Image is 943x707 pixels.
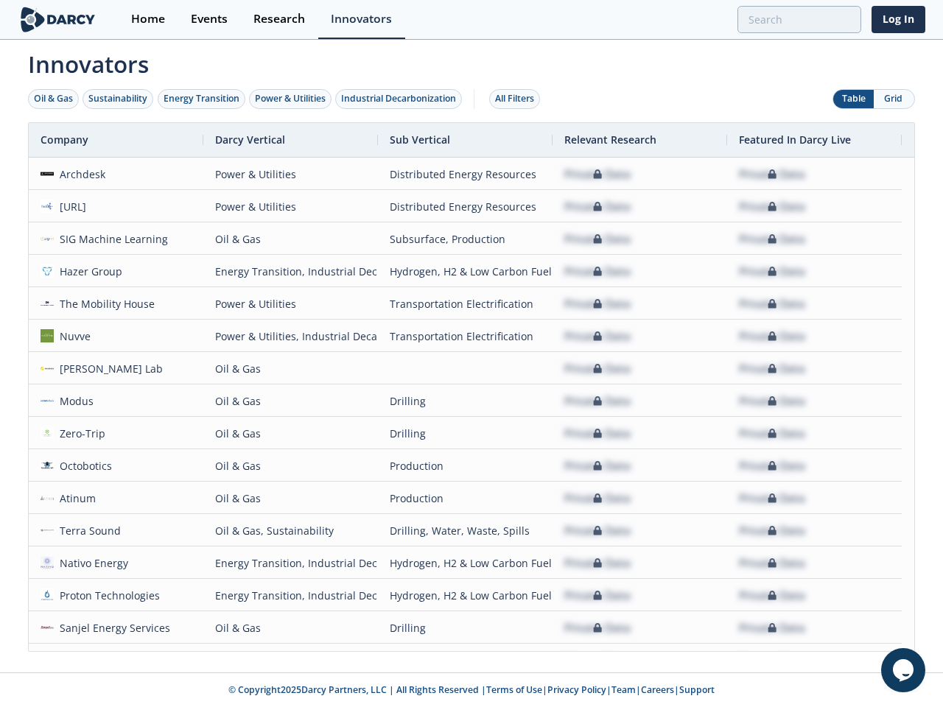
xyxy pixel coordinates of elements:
button: Energy Transition [158,89,245,109]
img: 2e65efa3-6c94-415d-91a3-04c42e6548c1 [41,426,54,440]
img: logo-wide.svg [18,7,98,32]
div: Nuvve [54,320,91,352]
div: Private Data [739,320,805,352]
div: Distributed Energy Resources [390,158,541,190]
img: sanjel.com.png [41,621,54,634]
div: Drilling [390,418,541,449]
div: Private Data [739,158,805,190]
div: Private Data [564,644,631,676]
div: Subsurface, Production [390,223,541,255]
button: All Filters [489,89,540,109]
div: Archdesk [54,158,106,190]
div: SM Instruments [54,644,139,676]
img: 9c506397-1bad-4fbb-8e4d-67b931672769 [41,200,54,213]
div: Research [253,13,305,25]
div: Asset Management & Digitization, Methane Emissions [390,644,541,676]
button: Sustainability [83,89,153,109]
button: Oil & Gas [28,89,79,109]
div: Energy Transition, Industrial Decarbonization [215,547,366,579]
div: Private Data [564,256,631,287]
img: 6c1fd47e-a9de-4d25-b0ff-b9dbcf72eb3c [41,524,54,537]
div: Energy Transition, Industrial Decarbonization [215,580,366,611]
a: Privacy Policy [547,683,606,696]
div: Hydrogen, H2 & Low Carbon Fuels [390,547,541,579]
img: 45a0cbea-d989-4350-beef-8637b4f6d6e9 [41,491,54,504]
img: 1673644973152-TMH%E2%80%93Logo%E2%80%93Vertical_deep%E2%80%93blue.png [41,297,54,310]
div: Transportation Electrification [390,320,541,352]
span: Innovators [18,41,925,81]
div: Private Data [739,515,805,546]
div: Private Data [739,191,805,222]
div: Private Data [739,223,805,255]
a: Careers [641,683,674,696]
div: Private Data [564,450,631,482]
img: ab8e5e95-b9cc-4897-8b2e-8c2ff4c3180b [41,167,54,180]
div: Oil & Gas [215,418,366,449]
div: Sustainability [88,92,147,105]
div: Nativo Energy [54,547,129,579]
span: Darcy Vertical [215,133,285,147]
div: Private Data [739,288,805,320]
div: Zero-Trip [54,418,106,449]
span: Company [41,133,88,147]
div: Private Data [564,353,631,384]
div: SIG Machine Learning [54,223,169,255]
div: Private Data [564,515,631,546]
p: © Copyright 2025 Darcy Partners, LLC | All Rights Reserved | | | | | [21,683,922,697]
img: nuvve.com.png [41,329,54,342]
div: Private Data [739,385,805,417]
div: Transportation Electrification [390,288,541,320]
div: Power & Utilities, Industrial Decarbonization [215,320,366,352]
div: Events [191,13,228,25]
div: Drilling, Water, Waste, Spills [390,515,541,546]
div: Hydrogen, H2 & Low Carbon Fuels [390,580,541,611]
div: Industrial Decarbonization [341,92,456,105]
div: Private Data [739,450,805,482]
div: Oil & Gas [215,223,366,255]
a: Log In [872,6,925,33]
div: Private Data [739,256,805,287]
div: Private Data [739,353,805,384]
span: Featured In Darcy Live [739,133,851,147]
div: Distributed Energy Resources [390,191,541,222]
span: Sub Vertical [390,133,450,147]
a: Terms of Use [486,683,542,696]
div: Production [390,450,541,482]
div: Oil & Gas [215,612,366,644]
div: Production [390,482,541,514]
div: Proton Technologies [54,580,161,611]
div: Terra Sound [54,515,122,546]
div: Atinum [54,482,97,514]
img: ebe80549-b4d3-4f4f-86d6-e0c3c9b32110 [41,556,54,569]
div: Sanjel Energy Services [54,612,171,644]
div: Energy Transition [164,92,239,105]
div: Private Data [564,320,631,352]
div: Private Data [564,191,631,222]
div: Oil & Gas, Sustainability [215,515,366,546]
div: Sustainability, Power & Utilities [215,644,366,676]
img: 01eacff9-2590-424a-bbcc-4c5387c69fda [41,232,54,245]
div: Private Data [564,482,631,514]
div: Private Data [564,418,631,449]
div: Private Data [739,418,805,449]
a: Team [611,683,636,696]
div: Private Data [739,547,805,579]
div: Hydrogen, H2 & Low Carbon Fuels [390,256,541,287]
div: Drilling [390,612,541,644]
div: Oil & Gas [34,92,73,105]
img: a5afd840-feb6-4328-8c69-739a799e54d1 [41,394,54,407]
div: The Mobility House [54,288,155,320]
div: Power & Utilities [255,92,326,105]
div: Private Data [564,288,631,320]
div: All Filters [495,92,534,105]
a: Support [679,683,715,696]
div: Hazer Group [54,256,123,287]
div: Oil & Gas [215,450,366,482]
button: Industrial Decarbonization [335,89,462,109]
div: Energy Transition, Industrial Decarbonization [215,256,366,287]
div: Octobotics [54,450,113,482]
img: f3daa296-edca-4246-95c9-a684112ce6f8 [41,362,54,375]
img: 1636581572366-1529576642972%5B1%5D [41,264,54,278]
div: [URL] [54,191,87,222]
div: Power & Utilities [215,288,366,320]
